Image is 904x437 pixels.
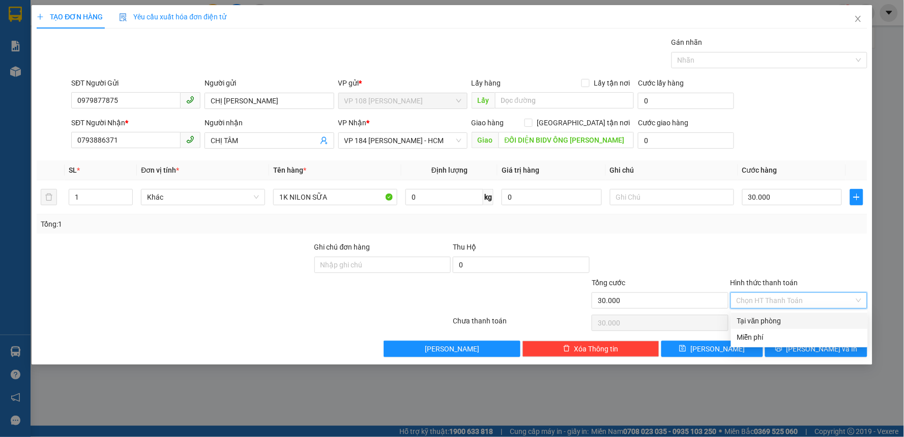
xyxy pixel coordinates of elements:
[452,315,591,333] div: Chưa thanh toán
[37,13,103,21] span: TẠO ĐƠN HÀNG
[775,345,782,353] span: printer
[522,341,659,357] button: deleteXóa Thông tin
[472,79,501,87] span: Lấy hàng
[742,166,777,174] span: Cước hàng
[344,93,461,108] span: VP 108 Lê Hồng Phong - Vũng Tàu
[186,96,194,104] span: phone
[37,13,44,20] span: plus
[844,5,872,34] button: Close
[338,77,468,89] div: VP gửi
[499,132,634,148] input: Dọc đường
[453,243,476,251] span: Thu Hộ
[672,38,703,46] label: Gán nhãn
[786,343,858,354] span: [PERSON_NAME] và In
[273,189,397,205] input: VD: Bàn, Ghế
[737,315,862,326] div: Tại văn phòng
[502,166,539,174] span: Giá trị hàng
[638,93,734,109] input: Cước lấy hàng
[574,343,619,354] span: Xóa Thông tin
[41,218,349,230] div: Tổng: 1
[71,117,200,128] div: SĐT Người Nhận
[638,119,688,127] label: Cước giao hàng
[737,332,862,343] div: Miễn phí
[41,189,57,205] button: delete
[186,135,194,144] span: phone
[425,343,479,354] span: [PERSON_NAME]
[472,132,499,148] span: Giao
[205,77,334,89] div: Người gửi
[472,119,504,127] span: Giao hàng
[638,132,734,149] input: Cước giao hàng
[502,189,602,205] input: 0
[850,189,863,205] button: plus
[472,92,495,108] span: Lấy
[147,189,259,205] span: Khác
[314,243,370,251] label: Ghi chú đơn hàng
[592,279,625,287] span: Tổng cước
[314,257,451,273] input: Ghi chú đơn hàng
[731,279,798,287] label: Hình thức thanh toán
[610,189,734,205] input: Ghi Chú
[638,79,684,87] label: Cước lấy hàng
[590,77,634,89] span: Lấy tận nơi
[71,77,200,89] div: SĐT Người Gửi
[483,189,493,205] span: kg
[606,160,738,180] th: Ghi chú
[69,166,77,174] span: SL
[690,343,745,354] span: [PERSON_NAME]
[661,341,764,357] button: save[PERSON_NAME]
[854,15,862,23] span: close
[563,345,570,353] span: delete
[320,136,328,145] span: user-add
[344,133,461,148] span: VP 184 Nguyễn Văn Trỗi - HCM
[205,117,334,128] div: Người nhận
[495,92,634,108] input: Dọc đường
[384,341,520,357] button: [PERSON_NAME]
[273,166,306,174] span: Tên hàng
[338,119,367,127] span: VP Nhận
[141,166,179,174] span: Đơn vị tính
[119,13,226,21] span: Yêu cầu xuất hóa đơn điện tử
[119,13,127,21] img: icon
[679,345,686,353] span: save
[851,193,862,201] span: plus
[765,341,867,357] button: printer[PERSON_NAME] và In
[533,117,634,128] span: [GEOGRAPHIC_DATA] tận nơi
[431,166,468,174] span: Định lượng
